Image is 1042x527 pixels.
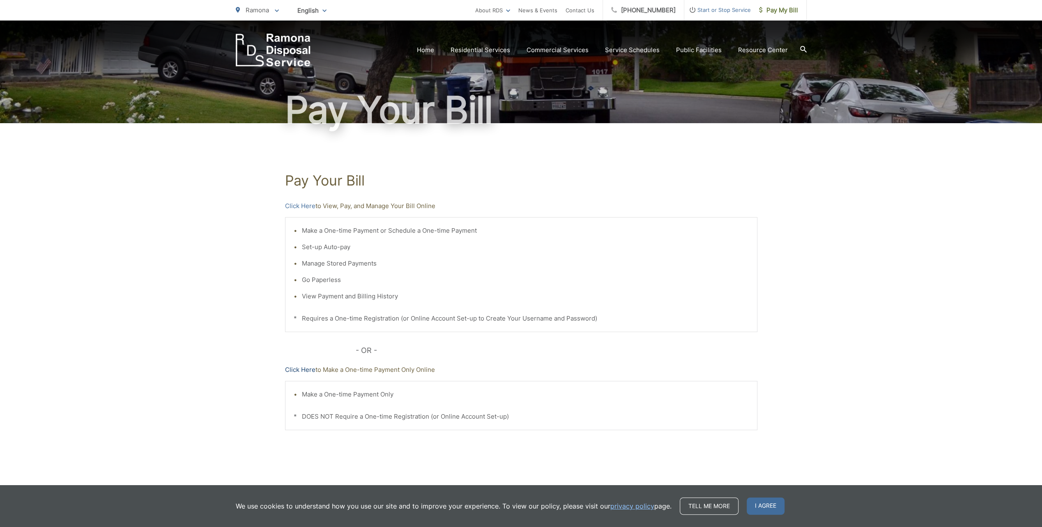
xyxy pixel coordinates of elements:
p: * Requires a One-time Registration (or Online Account Set-up to Create Your Username and Password) [294,314,749,323]
li: Set-up Auto-pay [302,242,749,252]
span: Ramona [246,6,269,14]
a: Service Schedules [605,45,660,55]
h1: Pay Your Bill [236,89,807,131]
p: - OR - [356,344,757,357]
a: privacy policy [610,501,654,511]
a: About RDS [475,5,510,15]
li: View Payment and Billing History [302,291,749,301]
a: Click Here [285,365,315,375]
li: Manage Stored Payments [302,259,749,268]
a: Tell me more [680,497,738,515]
li: Make a One-time Payment or Schedule a One-time Payment [302,226,749,236]
li: Make a One-time Payment Only [302,390,749,399]
a: Residential Services [451,45,510,55]
h1: Pay Your Bill [285,172,757,189]
span: English [291,3,333,18]
a: Click Here [285,201,315,211]
a: Public Facilities [676,45,722,55]
a: Home [417,45,434,55]
span: I agree [747,497,784,515]
a: Commercial Services [527,45,589,55]
p: to Make a One-time Payment Only Online [285,365,757,375]
p: * DOES NOT Require a One-time Registration (or Online Account Set-up) [294,412,749,422]
a: Contact Us [566,5,594,15]
p: We use cookies to understand how you use our site and to improve your experience. To view our pol... [236,501,672,511]
p: to View, Pay, and Manage Your Bill Online [285,201,757,211]
a: News & Events [518,5,557,15]
span: Pay My Bill [759,5,798,15]
a: Resource Center [738,45,788,55]
a: EDCD logo. Return to the homepage. [236,34,311,66]
li: Go Paperless [302,275,749,285]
